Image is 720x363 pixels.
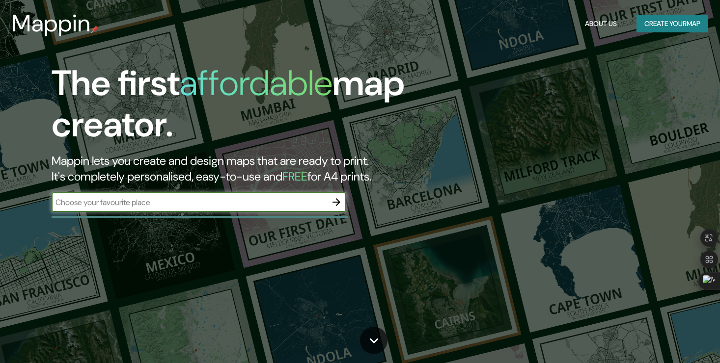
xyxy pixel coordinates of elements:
button: Create yourmap [637,15,708,33]
button: About Us [581,15,621,33]
h2: Mappin lets you create and design maps that are ready to print. It's completely personalised, eas... [52,153,412,184]
h5: FREE [282,169,307,184]
img: mappin-pin [91,26,99,33]
iframe: Help widget launcher [633,325,709,352]
input: Choose your favourite place [52,197,327,208]
h1: The first map creator. [52,63,412,153]
h3: Mappin [12,10,91,37]
h1: affordable [180,60,332,106]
